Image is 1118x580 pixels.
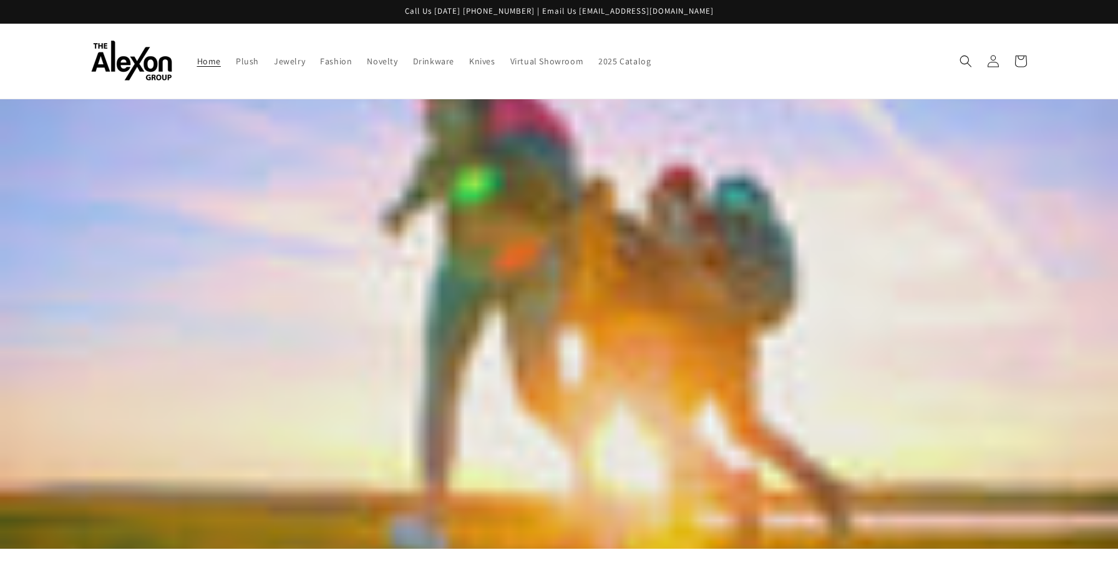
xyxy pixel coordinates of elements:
a: Fashion [313,48,359,74]
a: Plush [228,48,266,74]
span: 2025 Catalog [598,56,651,67]
span: Knives [469,56,495,67]
a: 2025 Catalog [591,48,658,74]
img: The Alexon Group [91,41,172,81]
span: Plush [236,56,259,67]
a: Knives [462,48,503,74]
a: Novelty [359,48,405,74]
span: Home [197,56,221,67]
summary: Search [952,47,979,75]
a: Jewelry [266,48,313,74]
span: Drinkware [413,56,454,67]
span: Jewelry [274,56,305,67]
span: Virtual Showroom [510,56,584,67]
a: Home [190,48,228,74]
a: Virtual Showroom [503,48,591,74]
a: Drinkware [406,48,462,74]
span: Fashion [320,56,352,67]
span: Novelty [367,56,397,67]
